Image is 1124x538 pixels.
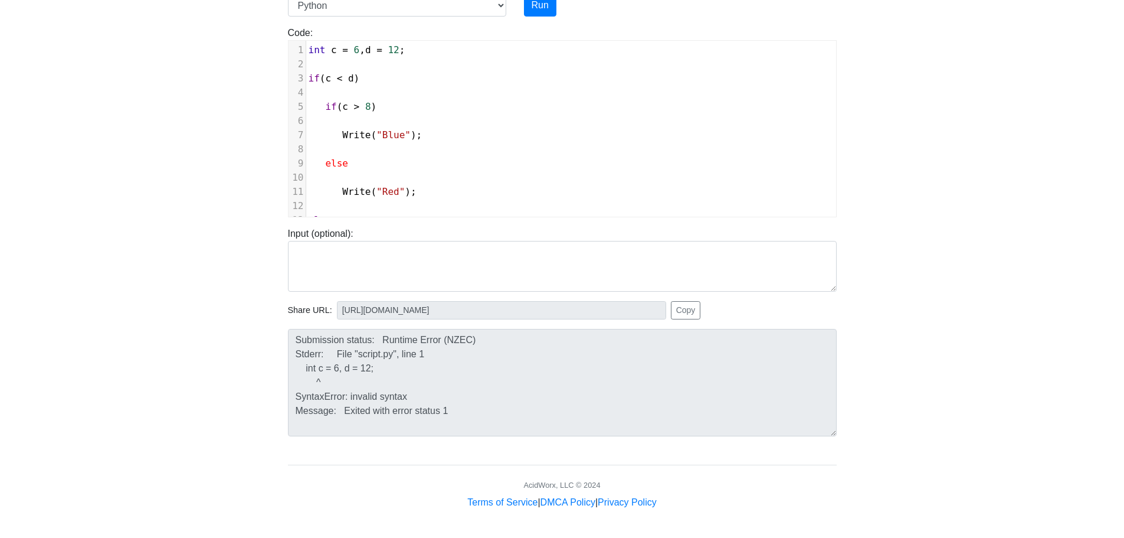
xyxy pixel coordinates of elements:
[365,101,371,112] span: 8
[342,129,371,141] span: Write
[289,100,306,114] div: 5
[309,73,360,84] span: ( )
[365,44,371,56] span: d
[342,186,371,197] span: Write
[325,101,336,112] span: if
[289,128,306,142] div: 7
[309,73,320,84] span: if
[279,26,846,217] div: Code:
[342,101,348,112] span: c
[289,114,306,128] div: 6
[354,44,360,56] span: 6
[289,171,306,185] div: 10
[671,301,701,319] button: Copy
[540,497,595,507] a: DMCA Policy
[279,227,846,292] div: Input (optional):
[376,186,405,197] span: "Red"
[289,43,306,57] div: 1
[342,44,348,56] span: =
[309,101,377,112] span: ( )
[376,44,382,56] span: =
[288,304,332,317] span: Share URL:
[289,185,306,199] div: 11
[289,199,306,213] div: 12
[309,186,417,197] span: ( );
[388,44,399,56] span: 12
[289,57,306,71] div: 2
[331,44,337,56] span: c
[337,73,343,84] span: <
[467,497,538,507] a: Terms of Service
[309,129,422,141] span: ( );
[289,71,306,86] div: 3
[309,214,332,226] span: else
[523,480,600,491] div: AcidWorx, LLC © 2024
[337,301,666,319] input: No share available yet
[289,86,306,100] div: 4
[325,158,348,169] span: else
[467,495,656,510] div: | |
[598,497,657,507] a: Privacy Policy
[348,73,354,84] span: d
[309,44,326,56] span: int
[354,101,360,112] span: >
[289,142,306,156] div: 8
[289,156,306,171] div: 9
[309,44,405,56] span: , ;
[289,213,306,227] div: 13
[325,73,331,84] span: c
[376,129,411,141] span: "Blue"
